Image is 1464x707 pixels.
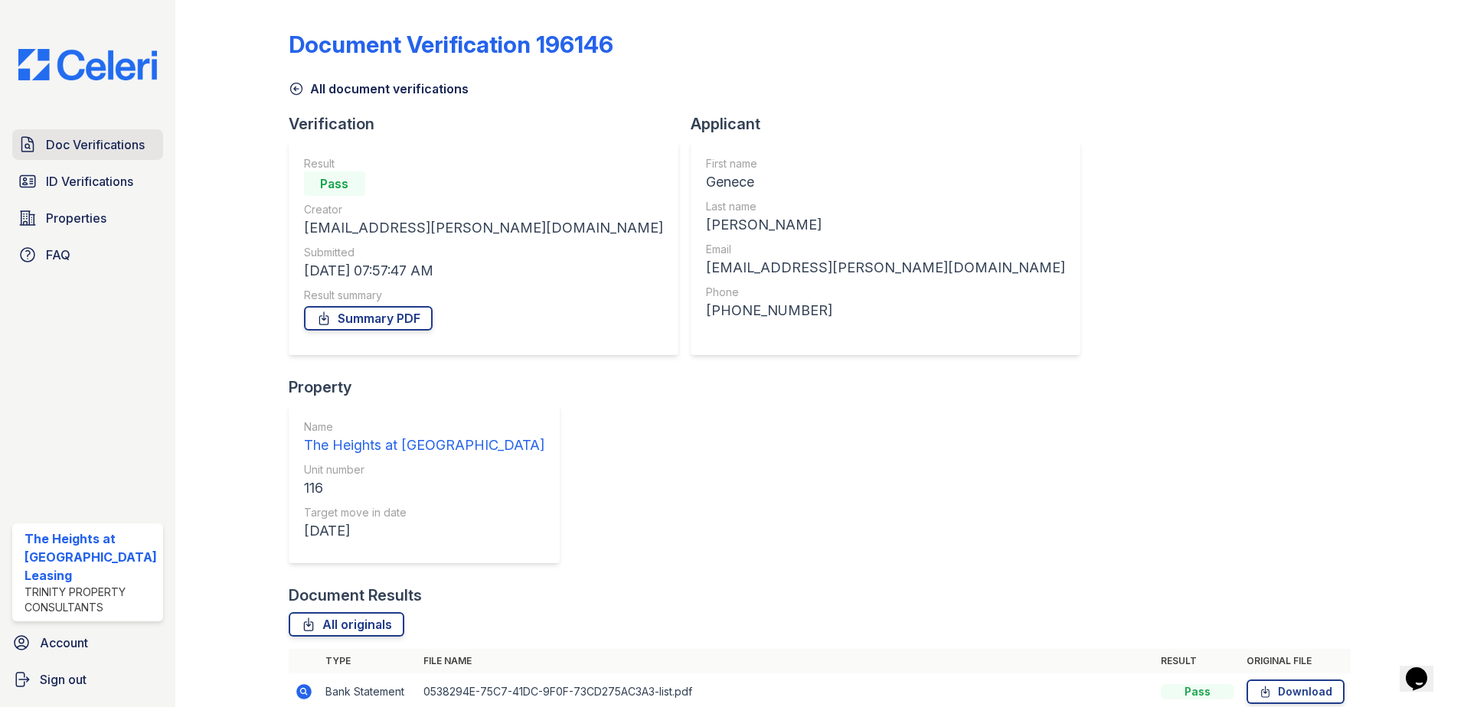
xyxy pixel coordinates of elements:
[46,172,133,191] span: ID Verifications
[706,199,1065,214] div: Last name
[6,664,169,695] a: Sign out
[691,113,1093,135] div: Applicant
[46,135,145,154] span: Doc Verifications
[289,80,469,98] a: All document verifications
[706,285,1065,300] div: Phone
[12,203,163,233] a: Properties
[46,209,106,227] span: Properties
[6,627,169,658] a: Account
[304,435,544,456] div: The Heights at [GEOGRAPHIC_DATA]
[304,477,544,499] div: 116
[289,31,613,58] div: Document Verification 196146
[304,288,663,303] div: Result summary
[1247,679,1345,704] a: Download
[12,239,163,270] a: FAQ
[289,113,691,135] div: Verification
[40,670,87,689] span: Sign out
[304,520,544,542] div: [DATE]
[25,529,157,585] div: The Heights at [GEOGRAPHIC_DATA] Leasing
[1400,646,1449,692] iframe: chat widget
[12,166,163,197] a: ID Verifications
[1161,684,1234,699] div: Pass
[12,129,163,160] a: Doc Verifications
[289,585,422,606] div: Document Results
[25,585,157,615] div: Trinity Property Consultants
[417,649,1155,673] th: File name
[706,257,1065,279] div: [EMAIL_ADDRESS][PERSON_NAME][DOMAIN_NAME]
[706,171,1065,193] div: Genece
[304,419,544,456] a: Name The Heights at [GEOGRAPHIC_DATA]
[289,376,572,398] div: Property
[46,246,70,264] span: FAQ
[304,156,663,171] div: Result
[304,171,365,196] div: Pass
[304,217,663,239] div: [EMAIL_ADDRESS][PERSON_NAME][DOMAIN_NAME]
[304,306,433,331] a: Summary PDF
[304,245,663,260] div: Submitted
[1155,649,1240,673] th: Result
[304,202,663,217] div: Creator
[40,634,88,652] span: Account
[304,505,544,520] div: Target move in date
[304,419,544,435] div: Name
[706,242,1065,257] div: Email
[706,300,1065,321] div: [PHONE_NUMBER]
[319,649,417,673] th: Type
[6,49,169,80] img: CE_Logo_Blue-a8612792a0a2168367f1c8372b55b34899dd931a85d93a1a3d3e32e68fde9ad4.png
[289,612,404,637] a: All originals
[706,214,1065,236] div: [PERSON_NAME]
[304,462,544,477] div: Unit number
[706,156,1065,171] div: First name
[304,260,663,282] div: [DATE] 07:57:47 AM
[1240,649,1351,673] th: Original file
